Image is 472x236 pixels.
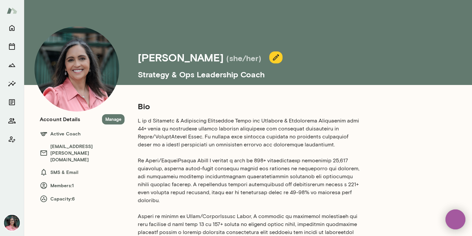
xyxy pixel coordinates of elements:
[138,64,424,80] h5: Strategy & Ops Leadership Coach
[34,27,119,112] img: Michelle Rangel
[5,21,19,35] button: Home
[4,215,20,231] img: Michelle Rangel
[40,168,125,176] h6: SMS & Email
[138,101,360,112] h5: Bio
[40,182,125,190] h6: Members: 1
[40,115,80,123] h6: Account Details
[5,77,19,90] button: Insights
[5,40,19,53] button: Sessions
[5,114,19,127] button: Members
[7,4,17,17] img: Mento
[40,143,125,163] h6: [EMAIL_ADDRESS][PERSON_NAME][DOMAIN_NAME]
[40,195,125,203] h6: Capacity: 6
[138,51,224,64] h4: [PERSON_NAME]
[5,58,19,72] button: Growth Plan
[5,96,19,109] button: Documents
[5,133,19,146] button: Client app
[40,130,125,138] h6: Active Coach
[226,53,261,63] h5: (she/her)
[102,114,125,124] button: Manage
